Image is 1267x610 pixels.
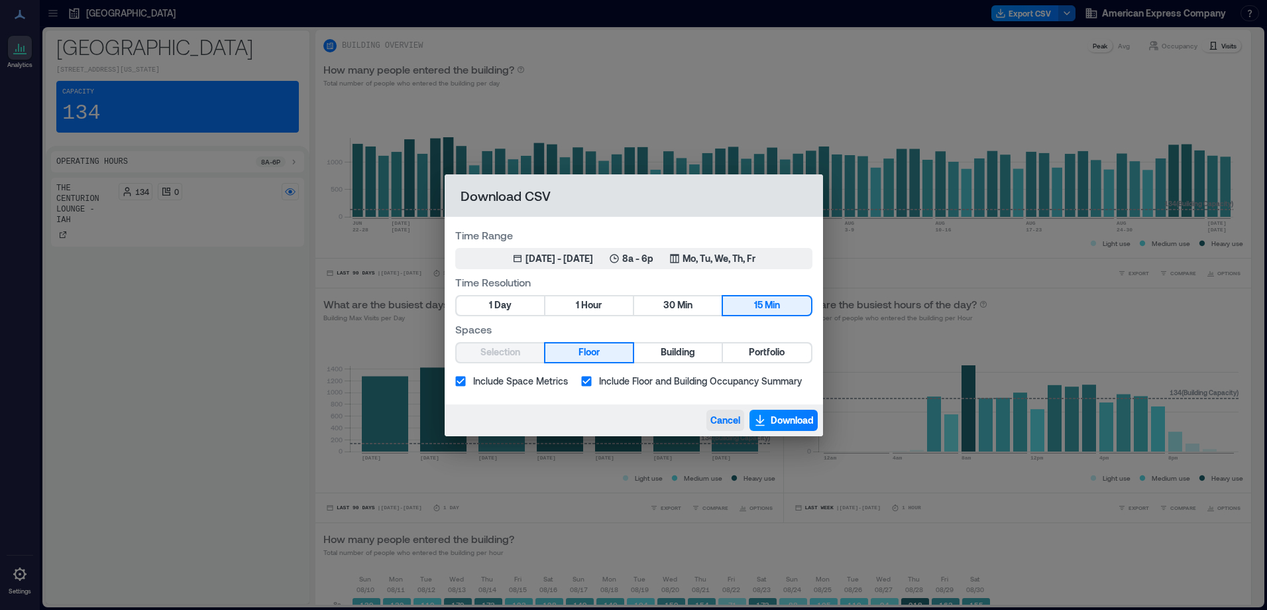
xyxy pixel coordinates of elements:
[455,322,812,337] label: Spaces
[723,343,810,362] button: Portfolio
[634,296,722,315] button: 30 Min
[622,252,653,265] p: 8a - 6p
[599,374,802,388] span: Include Floor and Building Occupancy Summary
[683,252,755,265] p: Mo, Tu, We, Th, Fr
[661,344,695,361] span: Building
[634,343,722,362] button: Building
[749,344,785,361] span: Portfolio
[723,296,810,315] button: 15 Min
[455,248,812,269] button: [DATE] - [DATE]8a - 6pMo, Tu, We, Th, Fr
[765,297,780,314] span: Min
[663,297,675,314] span: 30
[525,252,593,265] div: [DATE] - [DATE]
[754,297,763,314] span: 15
[455,227,812,243] label: Time Range
[677,297,692,314] span: Min
[473,374,568,388] span: Include Space Metrics
[706,410,744,431] button: Cancel
[489,297,492,314] span: 1
[771,414,814,427] span: Download
[545,296,633,315] button: 1 Hour
[581,297,602,314] span: Hour
[749,410,818,431] button: Download
[578,344,600,361] span: Floor
[494,297,512,314] span: Day
[576,297,579,314] span: 1
[710,414,740,427] span: Cancel
[455,274,812,290] label: Time Resolution
[457,296,544,315] button: 1 Day
[445,174,823,217] h2: Download CSV
[545,343,633,362] button: Floor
